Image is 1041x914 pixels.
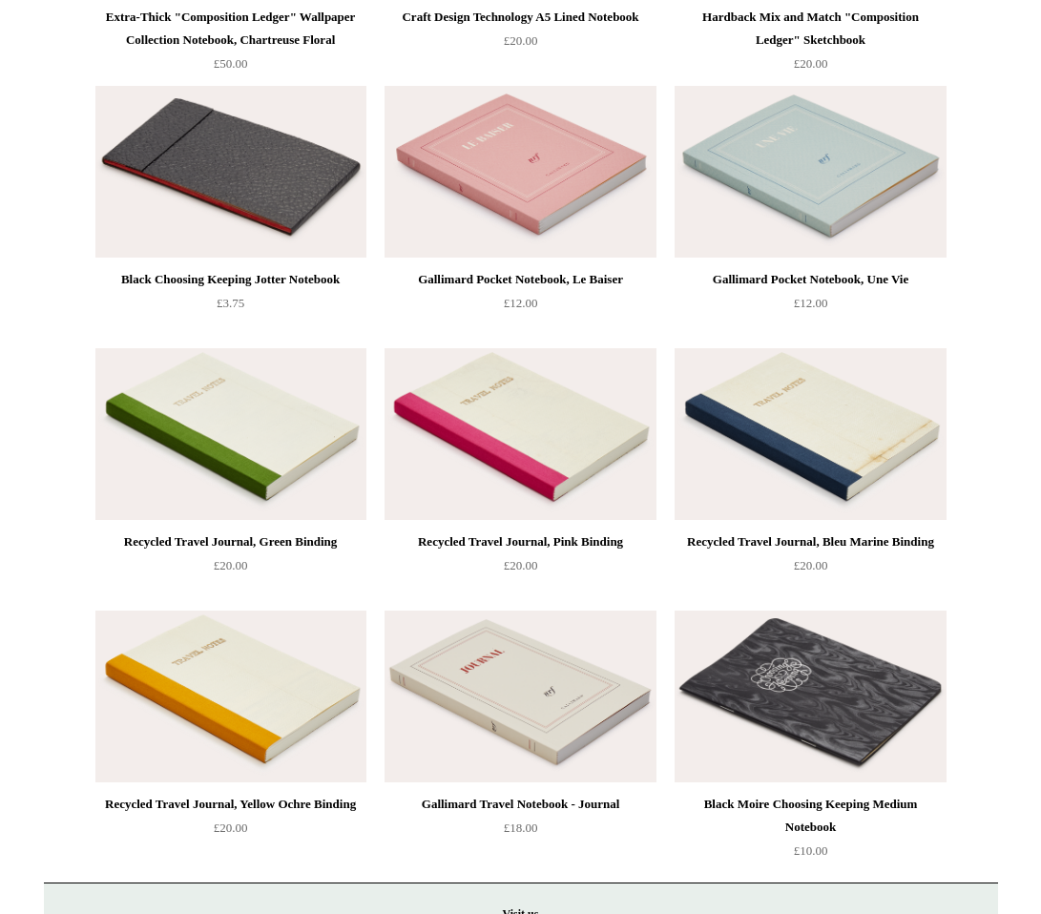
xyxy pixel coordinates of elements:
a: Recycled Travel Journal, Yellow Ochre Binding £20.00 [95,793,366,871]
img: Recycled Travel Journal, Pink Binding [385,348,656,520]
img: Recycled Travel Journal, Bleu Marine Binding [675,348,946,520]
a: Recycled Travel Journal, Green Binding Recycled Travel Journal, Green Binding [95,348,366,520]
span: £3.75 [217,296,244,310]
a: Gallimard Pocket Notebook, Une Vie Gallimard Pocket Notebook, Une Vie [675,86,946,258]
div: Hardback Mix and Match "Composition Ledger" Sketchbook [679,6,941,52]
span: £18.00 [504,821,538,835]
div: Gallimard Pocket Notebook, Une Vie [679,268,941,291]
span: £12.00 [504,296,538,310]
img: Gallimard Travel Notebook - Journal [385,611,656,782]
a: Gallimard Pocket Notebook, Le Baiser £12.00 [385,268,656,346]
span: £20.00 [214,821,248,835]
a: Black Choosing Keeping Jotter Notebook £3.75 [95,268,366,346]
img: Recycled Travel Journal, Green Binding [95,348,366,520]
div: Recycled Travel Journal, Bleu Marine Binding [679,530,941,553]
span: £20.00 [504,558,538,572]
span: £20.00 [794,56,828,71]
div: Recycled Travel Journal, Green Binding [100,530,362,553]
a: Hardback Mix and Match "Composition Ledger" Sketchbook £20.00 [675,6,946,84]
a: Extra-Thick "Composition Ledger" Wallpaper Collection Notebook, Chartreuse Floral £50.00 [95,6,366,84]
img: Gallimard Pocket Notebook, Le Baiser [385,86,656,258]
span: £10.00 [794,843,828,858]
div: Craft Design Technology A5 Lined Notebook [389,6,651,29]
a: Recycled Travel Journal, Bleu Marine Binding £20.00 [675,530,946,609]
span: £12.00 [794,296,828,310]
div: Recycled Travel Journal, Pink Binding [389,530,651,553]
a: Gallimard Travel Notebook - Journal £18.00 [385,793,656,871]
span: £50.00 [214,56,248,71]
div: Gallimard Travel Notebook - Journal [389,793,651,816]
div: Gallimard Pocket Notebook, Le Baiser [389,268,651,291]
div: Black Moire Choosing Keeping Medium Notebook [679,793,941,839]
div: Extra-Thick "Composition Ledger" Wallpaper Collection Notebook, Chartreuse Floral [100,6,362,52]
a: Gallimard Travel Notebook - Journal Gallimard Travel Notebook - Journal [385,611,656,782]
span: £20.00 [794,558,828,572]
img: Black Moire Choosing Keeping Medium Notebook [675,611,946,782]
img: Black Choosing Keeping Jotter Notebook [95,86,366,258]
a: Recycled Travel Journal, Yellow Ochre Binding Recycled Travel Journal, Yellow Ochre Binding [95,611,366,782]
a: Recycled Travel Journal, Pink Binding £20.00 [385,530,656,609]
div: Recycled Travel Journal, Yellow Ochre Binding [100,793,362,816]
a: Black Choosing Keeping Jotter Notebook Black Choosing Keeping Jotter Notebook [95,86,366,258]
div: Black Choosing Keeping Jotter Notebook [100,268,362,291]
a: Black Moire Choosing Keeping Medium Notebook Black Moire Choosing Keeping Medium Notebook [675,611,946,782]
a: Recycled Travel Journal, Bleu Marine Binding Recycled Travel Journal, Bleu Marine Binding [675,348,946,520]
a: Gallimard Pocket Notebook, Une Vie £12.00 [675,268,946,346]
a: Gallimard Pocket Notebook, Le Baiser Gallimard Pocket Notebook, Le Baiser [385,86,656,258]
a: Recycled Travel Journal, Pink Binding Recycled Travel Journal, Pink Binding [385,348,656,520]
img: Gallimard Pocket Notebook, Une Vie [675,86,946,258]
span: £20.00 [504,33,538,48]
img: Recycled Travel Journal, Yellow Ochre Binding [95,611,366,782]
a: Recycled Travel Journal, Green Binding £20.00 [95,530,366,609]
span: £20.00 [214,558,248,572]
a: Black Moire Choosing Keeping Medium Notebook £10.00 [675,793,946,871]
a: Craft Design Technology A5 Lined Notebook £20.00 [385,6,656,84]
